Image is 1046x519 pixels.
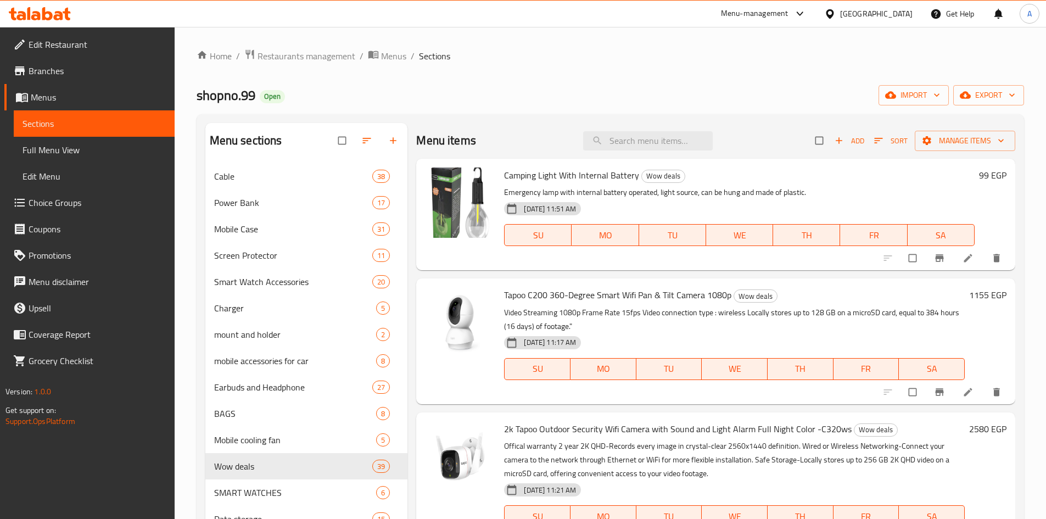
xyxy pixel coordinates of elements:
div: items [376,407,390,420]
a: Full Menu View [14,137,175,163]
button: WE [706,224,773,246]
button: delete [985,380,1011,404]
span: mobile accessories for car [214,354,377,367]
span: Add item [832,132,867,149]
li: / [360,49,363,63]
div: mount and holder [214,328,377,341]
a: Grocery Checklist [4,348,175,374]
span: TU [641,361,698,377]
a: Coverage Report [4,321,175,348]
div: Charger [214,302,377,315]
div: [GEOGRAPHIC_DATA] [840,8,913,20]
button: Manage items [915,131,1015,151]
span: Promotions [29,249,166,262]
h6: 1155 EGP [969,287,1006,303]
span: Menus [381,49,406,63]
span: Open [260,92,285,101]
span: WE [711,227,769,243]
button: Add [832,132,867,149]
a: Menus [4,84,175,110]
div: mobile accessories for car8 [205,348,408,374]
a: Home [197,49,232,63]
span: Add [835,135,864,147]
span: Full Menu View [23,143,166,157]
div: Screen Protector11 [205,242,408,269]
span: Sections [419,49,450,63]
span: SA [903,361,960,377]
span: Camping Light With Internal Battery [504,167,639,183]
span: Wow deals [642,170,685,182]
img: Camping Light With Internal Battery [425,168,495,238]
span: 8 [377,356,389,366]
div: Earbuds and Headphone27 [205,374,408,400]
span: Sort sections [355,129,381,153]
div: Cable [214,170,373,183]
div: Wow deals39 [205,453,408,479]
a: Coupons [4,216,175,242]
a: Restaurants management [244,49,355,63]
span: TU [644,227,702,243]
span: Choice Groups [29,196,166,209]
a: Menus [368,49,406,63]
div: Cable38 [205,163,408,189]
button: SU [504,358,570,380]
span: FR [844,227,903,243]
span: Upsell [29,302,166,315]
div: items [376,302,390,315]
span: [DATE] 11:17 AM [519,337,580,348]
button: TU [639,224,706,246]
span: Menus [31,91,166,104]
span: 39 [373,461,389,472]
div: BAGS [214,407,377,420]
div: BAGS8 [205,400,408,427]
button: SA [908,224,975,246]
div: Mobile Case31 [205,216,408,242]
span: Coupons [29,222,166,236]
span: TH [772,361,829,377]
img: Tapoo C200 360-Degree Smart Wifi Pan & Tilt Camera 1080p [425,287,495,358]
span: Sort items [867,132,915,149]
span: Smart Watch Accessories [214,275,373,288]
button: MO [572,224,639,246]
button: TH [768,358,834,380]
a: Promotions [4,242,175,269]
button: FR [840,224,907,246]
span: Mobile Case [214,222,373,236]
div: SMART WATCHES6 [205,479,408,506]
h6: 99 EGP [979,168,1006,183]
p: Offical warranty 2 year 2K QHD-Records every image in crystal-clear 2560x1440 definition. Wired o... [504,439,965,481]
span: [DATE] 11:51 AM [519,204,580,214]
li: / [411,49,415,63]
div: Power Bank17 [205,189,408,216]
div: Charger5 [205,295,408,321]
div: items [372,275,390,288]
p: Emergency lamp with internal battery operated, light source, can be hung and made of plastic. [504,186,975,199]
button: export [953,85,1024,105]
span: 5 [377,303,389,314]
button: TU [636,358,702,380]
span: Select to update [902,248,925,269]
div: items [376,328,390,341]
div: Menu-management [721,7,788,20]
div: Earbuds and Headphone [214,381,373,394]
span: Select section [809,130,832,151]
span: Sections [23,117,166,130]
a: Menu disclaimer [4,269,175,295]
button: Add section [381,129,407,153]
div: mount and holder2 [205,321,408,348]
span: A [1027,8,1032,20]
nav: breadcrumb [197,49,1024,63]
div: items [372,196,390,209]
span: 20 [373,277,389,287]
button: import [879,85,949,105]
span: Tapoo C200 360-Degree Smart Wifi Pan & Tilt Camera 1080p [504,287,731,303]
button: SU [504,224,572,246]
div: items [376,486,390,499]
h6: 2580 EGP [969,421,1006,437]
li: / [236,49,240,63]
a: Edit menu item [963,253,976,264]
span: 27 [373,382,389,393]
h2: Menu sections [210,132,282,149]
span: SA [912,227,970,243]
